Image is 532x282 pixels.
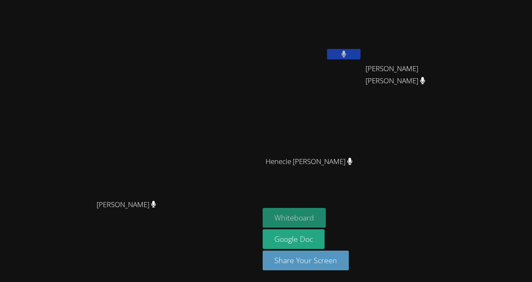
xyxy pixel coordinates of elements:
span: Henecie [PERSON_NAME] [266,156,353,168]
span: [PERSON_NAME] [97,199,156,211]
button: Whiteboard [263,208,326,228]
a: Google Doc [263,229,325,249]
span: [PERSON_NAME] [PERSON_NAME] [366,63,458,87]
button: Share Your Screen [263,251,349,270]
